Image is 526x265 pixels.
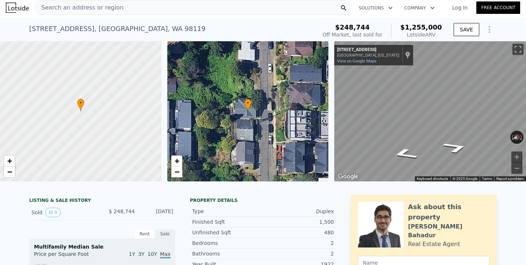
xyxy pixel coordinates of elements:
div: [PERSON_NAME] Bahadur [408,222,489,240]
path: Go North, 11th Ave W [432,139,479,156]
div: [DATE] [141,208,173,217]
path: Go South, 11th Ave W [381,146,428,162]
div: LISTING & SALE HISTORY [29,197,175,205]
div: [STREET_ADDRESS] , [GEOGRAPHIC_DATA] , WA 98119 [29,24,206,34]
div: Real Estate Agent [408,240,460,249]
span: Max [160,251,171,258]
div: Property details [190,197,336,203]
a: Terms (opens in new tab) [482,177,492,181]
span: 10Y [148,251,157,257]
button: SAVE [454,23,479,36]
a: Log In [443,4,476,11]
span: + [174,156,179,165]
span: • [244,100,252,106]
div: 2 [263,239,334,247]
div: Bedrooms [192,239,263,247]
img: Lotside [6,3,29,13]
div: Unfinished Sqft [192,229,263,236]
span: Search an address or region [35,3,123,12]
div: Type [192,208,263,215]
button: Rotate clockwise [520,131,524,144]
span: − [7,167,12,176]
div: Bathrooms [192,250,263,257]
span: • [77,100,84,106]
a: Zoom in [171,155,182,166]
span: 3Y [138,251,144,257]
div: Sale [155,229,175,239]
img: Google [336,172,360,181]
button: Reset the view [510,132,524,142]
div: 2 [263,250,334,257]
button: Rotate counterclockwise [510,131,514,144]
button: View historical data [45,208,61,217]
div: Off Market, last sold for [323,31,382,38]
div: 1,500 [263,218,334,226]
button: Show Options [482,22,497,37]
div: [GEOGRAPHIC_DATA], [US_STATE] [337,53,399,58]
span: $248,744 [335,23,370,31]
div: Street View [334,41,526,181]
div: Price per Square Foot [34,250,102,262]
span: 1Y [129,251,135,257]
button: Solutions [353,1,399,15]
a: Zoom out [171,166,182,177]
div: [STREET_ADDRESS] [337,47,399,53]
button: Company [399,1,441,15]
div: Ask about this property [408,202,489,222]
button: Toggle fullscreen view [512,44,523,55]
div: 480 [263,229,334,236]
a: Show location on map [405,51,410,59]
a: Zoom in [4,155,15,166]
button: Keyboard shortcuts [417,176,448,181]
span: − [174,167,179,176]
div: Lotside ARV [400,31,442,38]
div: Rent [134,229,155,239]
span: © 2025 Google [453,177,477,181]
div: • [77,99,84,111]
span: + [7,156,12,165]
a: Open this area in Google Maps (opens a new window) [336,172,360,181]
a: Zoom out [4,166,15,177]
div: • [244,99,252,111]
div: Duplex [263,208,334,215]
div: Sold [31,208,96,217]
a: Report a problem [496,177,524,181]
div: Finished Sqft [192,218,263,226]
button: Zoom out [511,163,522,174]
div: Multifamily Median Sale [34,243,171,250]
a: View on Google Maps [337,59,377,64]
span: $ 248,744 [109,208,135,214]
button: Zoom in [511,151,522,162]
a: Free Account [476,1,520,14]
span: $1,255,000 [400,23,442,31]
div: Map [334,41,526,181]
